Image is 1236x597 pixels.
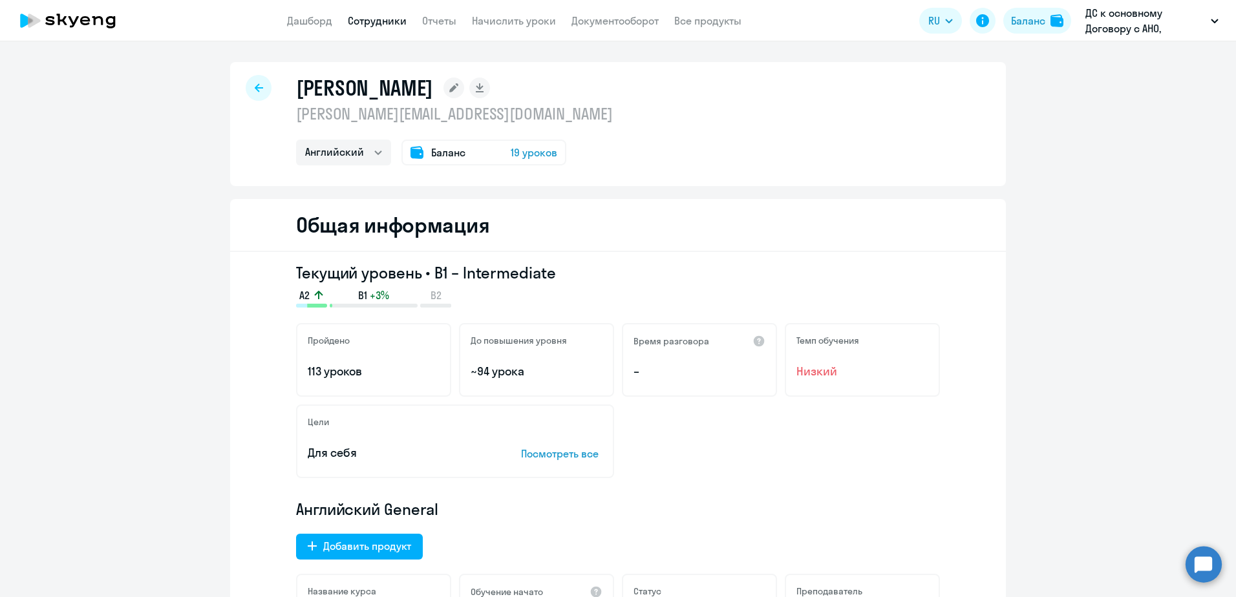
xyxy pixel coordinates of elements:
[472,14,556,27] a: Начислить уроки
[471,335,567,346] h5: До повышения уровня
[296,212,489,238] h2: Общая информация
[471,363,602,380] p: ~94 урока
[296,103,613,124] p: [PERSON_NAME][EMAIL_ADDRESS][DOMAIN_NAME]
[308,335,350,346] h5: Пройдено
[796,585,862,597] h5: Преподаватель
[299,288,310,302] span: A2
[634,363,765,380] p: –
[1011,13,1045,28] div: Баланс
[521,446,602,461] p: Посмотреть все
[796,335,859,346] h5: Темп обучения
[296,499,438,519] span: Английский General
[571,14,659,27] a: Документооборот
[919,8,962,34] button: RU
[674,14,741,27] a: Все продукты
[422,14,456,27] a: Отчеты
[431,288,442,302] span: B2
[287,14,332,27] a: Дашборд
[1050,14,1063,27] img: balance
[308,416,329,428] h5: Цели
[358,288,367,302] span: B1
[308,363,440,380] p: 113 уроков
[308,585,376,597] h5: Название курса
[634,585,661,597] h5: Статус
[431,145,465,160] span: Баланс
[370,288,389,302] span: +3%
[296,262,940,283] h3: Текущий уровень • B1 – Intermediate
[928,13,940,28] span: RU
[296,534,423,560] button: Добавить продукт
[1085,5,1206,36] p: ДС к основному Договору с АНО, ХАЙДЕЛЬБЕРГЦЕМЕНТ РУС, ООО
[1079,5,1225,36] button: ДС к основному Договору с АНО, ХАЙДЕЛЬБЕРГЦЕМЕНТ РУС, ООО
[348,14,407,27] a: Сотрудники
[511,145,557,160] span: 19 уроков
[323,538,411,554] div: Добавить продукт
[1003,8,1071,34] button: Балансbalance
[634,335,709,347] h5: Время разговора
[308,445,481,461] p: Для себя
[796,363,928,380] span: Низкий
[296,75,433,101] h1: [PERSON_NAME]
